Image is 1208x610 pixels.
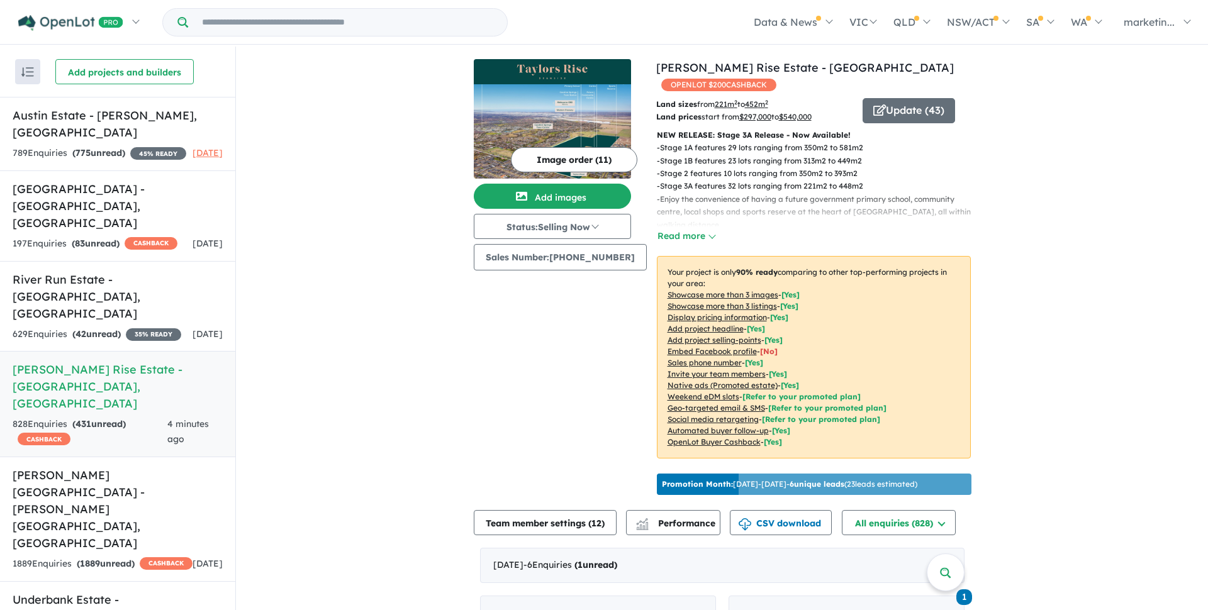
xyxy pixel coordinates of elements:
[768,403,886,413] span: [Refer to your promoted plan]
[790,479,844,489] b: 6 unique leads
[668,392,739,401] u: Weekend eDM slots
[72,328,121,340] strong: ( unread)
[75,328,86,340] span: 42
[656,111,853,123] p: start from
[772,426,790,435] span: [Yes]
[72,238,120,249] strong: ( unread)
[656,99,697,109] b: Land sizes
[75,238,85,249] span: 83
[668,313,767,322] u: Display pricing information
[656,98,853,111] p: from
[75,418,91,430] span: 431
[770,313,788,322] span: [ Yes ]
[13,146,186,161] div: 789 Enquir ies
[745,358,763,367] span: [ Yes ]
[77,558,135,569] strong: ( unread)
[764,437,782,446] span: [Yes]
[779,112,812,121] u: $ 540,000
[523,559,617,570] span: - 6 Enquir ies
[479,64,626,79] img: Taylors Rise Estate - Deanside Logo
[747,324,765,333] span: [ Yes ]
[842,510,956,535] button: All enquiries (828)
[657,180,981,192] p: - Stage 3A features 32 lots ranging from 221m2 to 448m2
[668,335,761,345] u: Add project selling-points
[662,479,733,489] b: Promotion Month:
[771,112,812,121] span: to
[668,403,765,413] u: Geo-targeted email & SMS
[126,328,181,341] span: 35 % READY
[591,518,601,529] span: 12
[661,79,776,91] span: OPENLOT $ 200 CASHBACK
[193,558,223,569] span: [DATE]
[769,369,787,379] span: [ Yes ]
[668,358,742,367] u: Sales phone number
[511,147,637,172] button: Image order (11)
[13,361,223,412] h5: [PERSON_NAME] Rise Estate - [GEOGRAPHIC_DATA] , [GEOGRAPHIC_DATA]
[13,271,223,322] h5: River Run Estate - [GEOGRAPHIC_DATA] , [GEOGRAPHIC_DATA]
[636,518,647,525] img: line-chart.svg
[167,418,209,445] span: 4 minutes ago
[72,418,126,430] strong: ( unread)
[657,167,981,180] p: - Stage 2 features 10 lots ranging from 350m2 to 393m2
[657,129,971,141] p: NEW RELEASE: Stage 3A Release - Now Available!
[578,559,583,570] span: 1
[715,99,737,109] u: 221 m
[21,67,34,77] img: sort.svg
[574,559,617,570] strong: ( unread)
[55,59,194,84] button: Add projects and builders
[668,437,761,446] u: OpenLot Buyer Cashback
[125,237,177,250] span: CASHBACK
[736,267,778,277] b: 90 % ready
[18,15,123,31] img: Openlot PRO Logo White
[657,155,981,167] p: - Stage 1B features 23 lots ranging from 313m2 to 449m2
[668,347,757,356] u: Embed Facebook profile
[13,236,177,252] div: 197 Enquir ies
[193,328,223,340] span: [DATE]
[863,98,955,123] button: Update (43)
[780,301,798,311] span: [ Yes ]
[742,392,861,401] span: [Refer to your promoted plan]
[657,141,981,154] p: - Stage 1A features 29 lots ranging from 350m2 to 581m2
[762,414,880,424] span: [Refer to your promoted plan]
[191,9,505,36] input: Try estate name, suburb, builder or developer
[474,184,631,209] button: Add images
[75,147,91,158] span: 775
[764,335,783,345] span: [ Yes ]
[72,147,125,158] strong: ( unread)
[193,238,223,249] span: [DATE]
[474,214,631,239] button: Status:Selling Now
[80,558,100,569] span: 1889
[668,426,769,435] u: Automated buyer follow-up
[474,84,631,179] img: Taylors Rise Estate - Deanside
[668,290,778,299] u: Showcase more than 3 images
[781,380,799,390] span: [Yes]
[636,522,649,530] img: bar-chart.svg
[668,414,759,424] u: Social media retargeting
[130,147,186,160] span: 45 % READY
[657,256,971,458] p: Your project is only comparing to other top-performing projects in your area: - - - - - - - - - -...
[638,518,715,529] span: Performance
[956,588,972,605] a: 1
[737,99,768,109] span: to
[760,347,778,356] span: [ No ]
[739,112,771,121] u: $ 297,000
[668,380,778,390] u: Native ads (Promoted estate)
[745,99,768,109] u: 452 m
[474,244,647,270] button: Sales Number:[PHONE_NUMBER]
[765,99,768,106] sup: 2
[140,557,193,570] span: CASHBACK
[13,467,223,552] h5: [PERSON_NAME][GEOGRAPHIC_DATA] - [PERSON_NAME][GEOGRAPHIC_DATA] , [GEOGRAPHIC_DATA]
[657,229,716,243] button: Read more
[734,99,737,106] sup: 2
[781,290,800,299] span: [ Yes ]
[193,147,223,158] span: [DATE]
[13,107,223,141] h5: Austin Estate - [PERSON_NAME] , [GEOGRAPHIC_DATA]
[956,589,972,605] span: 1
[13,180,223,231] h5: [GEOGRAPHIC_DATA] - [GEOGRAPHIC_DATA] , [GEOGRAPHIC_DATA]
[1124,16,1175,28] span: marketin...
[656,60,954,75] a: [PERSON_NAME] Rise Estate - [GEOGRAPHIC_DATA]
[18,433,70,445] span: CASHBACK
[739,518,751,531] img: download icon
[656,112,702,121] b: Land prices
[668,301,777,311] u: Showcase more than 3 listings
